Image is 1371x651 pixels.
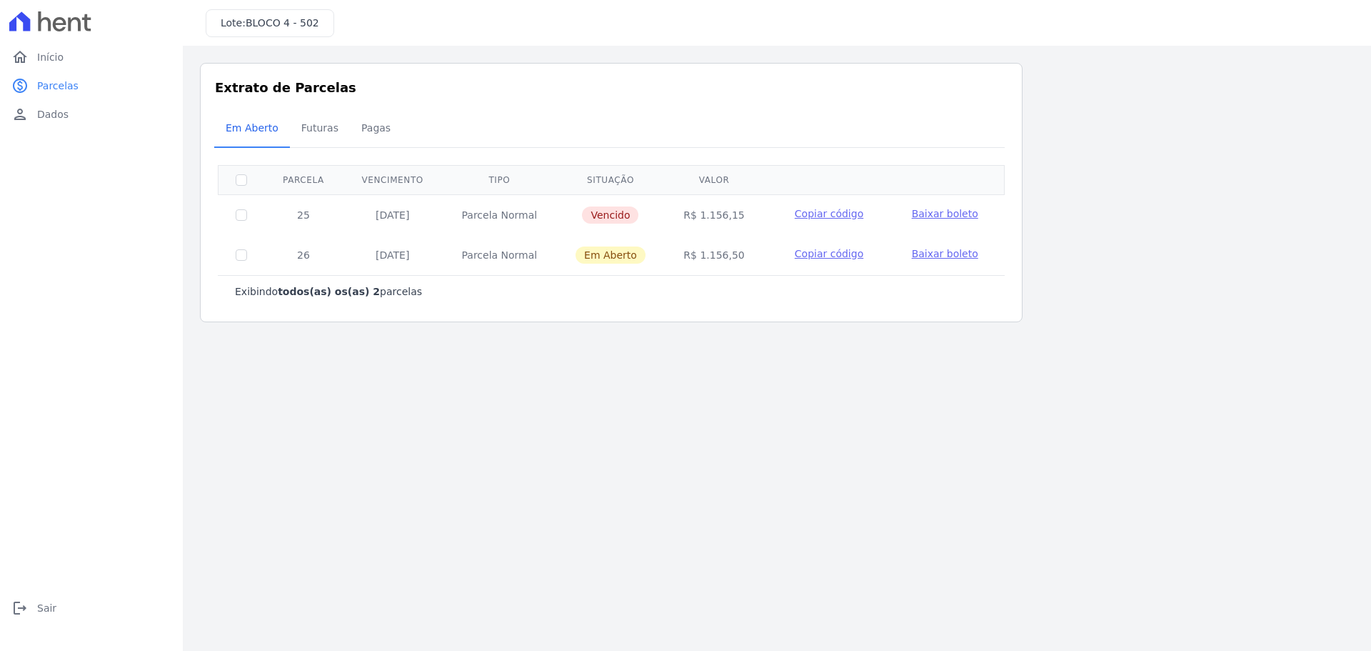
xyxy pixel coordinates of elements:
th: Tipo [442,165,556,194]
td: 26 [264,235,343,275]
th: Situação [556,165,665,194]
button: Copiar código [780,247,877,261]
td: R$ 1.156,50 [665,235,764,275]
td: [DATE] [343,194,443,235]
span: Início [37,50,64,64]
i: paid [11,77,29,94]
span: Futuras [293,114,347,142]
i: logout [11,600,29,617]
span: Baixar boleto [912,248,978,259]
i: person [11,106,29,123]
span: Baixar boleto [912,208,978,219]
a: personDados [6,100,177,129]
span: Dados [37,107,69,121]
span: Sair [37,601,56,615]
a: Em Aberto [214,111,290,148]
th: Vencimento [343,165,443,194]
a: logoutSair [6,594,177,622]
p: Exibindo parcelas [235,284,422,299]
a: Baixar boleto [912,207,978,221]
td: R$ 1.156,15 [665,194,764,235]
span: Copiar código [795,208,863,219]
a: Baixar boleto [912,247,978,261]
td: Parcela Normal [442,194,556,235]
h3: Extrato de Parcelas [215,78,1008,97]
h3: Lote: [221,16,319,31]
a: paidParcelas [6,71,177,100]
span: Pagas [353,114,399,142]
a: homeInício [6,43,177,71]
a: Futuras [290,111,350,148]
span: Em Aberto [576,247,646,264]
button: Copiar código [780,207,877,221]
span: Parcelas [37,79,79,93]
a: Pagas [350,111,402,148]
span: Copiar código [795,248,863,259]
th: Valor [665,165,764,194]
td: Parcela Normal [442,235,556,275]
td: 25 [264,194,343,235]
i: home [11,49,29,66]
b: todos(as) os(as) 2 [278,286,380,297]
span: Em Aberto [217,114,287,142]
td: [DATE] [343,235,443,275]
th: Parcela [264,165,343,194]
span: Vencido [582,207,638,224]
span: BLOCO 4 - 502 [246,17,319,29]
